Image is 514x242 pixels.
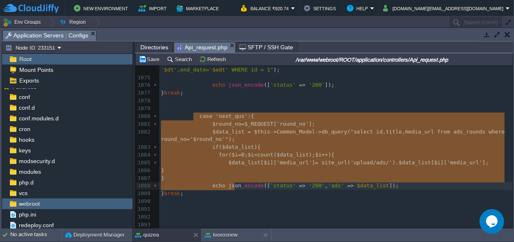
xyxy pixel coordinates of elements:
[299,182,306,189] span: =>
[135,151,152,159] div: 1084
[347,129,351,135] span: (
[228,136,235,142] span: );
[17,211,37,218] a: php.ini
[11,83,38,90] a: Favorites
[399,159,431,166] span: $data_list
[261,159,264,166] span: [
[225,67,273,73] span: ' WHERE id = 1"
[325,82,334,88] span: ]);
[328,182,344,189] span: 'ads'
[17,221,55,229] a: redeploy.conf
[245,121,273,127] span: $_REQUEST
[74,3,131,13] button: New Environment
[17,179,35,186] a: php.d
[273,121,277,127] span: [
[17,200,41,207] a: webroot
[434,159,441,166] span: $i
[212,129,244,135] span: $data_list
[167,55,194,63] button: Search
[228,152,232,158] span: (
[315,152,322,158] span: $i
[3,3,59,14] img: CloudJiffy
[135,198,152,205] div: 1090
[5,44,57,51] button: Node ID: 233151
[309,182,325,189] span: '200'
[480,209,506,234] iframe: chat widget
[212,144,219,150] span: if
[273,67,280,73] span: );
[135,167,152,175] div: 1086
[193,136,222,142] span: $round_no
[161,59,476,73] span: "UPDATE championships SET start_date = '
[135,97,152,105] div: 1078
[17,189,29,197] a: vcs
[17,115,60,122] span: conf.modules.d
[17,157,56,165] a: modsecurity.d
[17,168,42,175] a: modules
[270,159,277,166] span: ][
[161,167,164,173] span: }
[18,77,40,84] a: Exports
[135,113,152,120] div: 1080
[264,159,270,166] span: $i
[17,147,32,154] a: keys
[441,159,447,166] span: ][
[164,190,180,196] span: break
[135,120,152,128] div: 1081
[135,221,152,229] div: 1093
[431,159,434,166] span: [
[328,152,335,158] span: ){
[138,3,169,13] button: Import
[18,66,55,74] a: Mount Points
[347,159,351,166] span: (
[228,182,241,189] span: json
[304,3,338,13] button: Settings
[270,82,296,88] span: 'status'
[264,182,270,189] span: ([
[238,152,241,158] span: =
[219,152,228,158] span: for
[315,129,322,135] span: ->
[347,182,354,189] span: =>
[254,129,270,135] span: $this
[177,42,227,53] span: Api_request.php
[161,175,164,181] span: }
[216,113,248,119] span: 'next_qus'
[212,121,241,127] span: $round_no
[17,93,31,101] a: conf
[164,67,174,73] span: $dt
[135,128,152,136] div: 1082
[241,182,264,189] span: _encode
[135,105,152,113] div: 1079
[199,55,228,63] button: Refresh
[309,152,315,158] span: );
[239,42,293,52] span: SFTP / SSH Gate
[3,16,44,28] button: Env Groups
[257,152,273,158] span: count
[277,159,312,166] span: 'media_url'
[222,136,229,142] span: '"
[18,55,33,63] a: Root
[174,42,236,52] li: /var/www/webroot/ROOT/application/controllers/Api_request.php
[299,82,306,88] span: =>
[325,182,328,189] span: ,
[17,125,32,133] span: cron
[177,3,221,13] button: Marketplace
[17,104,36,111] a: conf.d
[447,159,482,166] span: 'media_url'
[174,67,212,73] span: ',end_date='
[228,82,264,88] span: json_encode
[65,231,124,239] button: Deployment Manager
[222,144,254,150] span: $data_list
[135,205,152,213] div: 1091
[248,113,254,119] span: :{
[277,152,309,158] span: $data_list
